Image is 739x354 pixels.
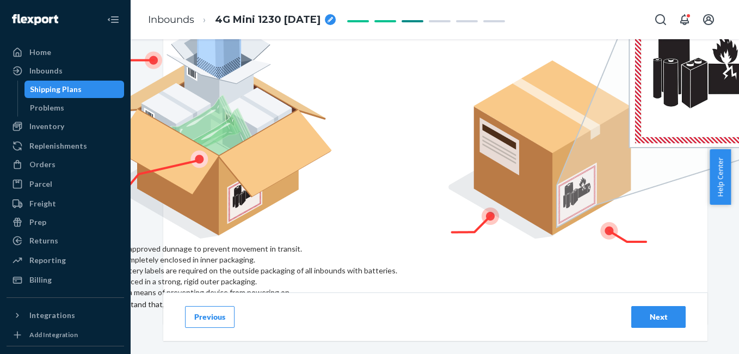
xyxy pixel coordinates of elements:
[29,198,56,209] div: Freight
[710,149,731,205] button: Help Center
[12,14,58,25] img: Flexport logo
[29,47,51,58] div: Home
[7,213,124,231] a: Prep
[148,14,194,26] a: Inbounds
[7,137,124,155] a: Replenishments
[7,252,124,269] a: Reporting
[7,44,124,61] a: Home
[29,217,46,228] div: Prep
[29,121,64,132] div: Inventory
[24,99,125,117] a: Problems
[7,156,124,173] a: Orders
[29,65,63,76] div: Inbounds
[30,102,64,113] div: Problems
[7,328,124,341] a: Add Integration
[674,9,695,30] button: Open notifications
[215,13,321,27] span: 4G Mini 1230 23/09/25
[29,141,87,151] div: Replenishments
[698,9,719,30] button: Open account menu
[7,118,124,135] a: Inventory
[29,159,56,170] div: Orders
[631,306,686,328] button: Next
[102,9,124,30] button: Close Navigation
[29,179,52,190] div: Parcel
[7,62,124,80] a: Inbounds
[7,307,124,324] button: Integrations
[7,232,124,249] a: Returns
[29,274,52,285] div: Billing
[29,310,75,321] div: Integrations
[7,175,124,193] a: Parcel
[7,195,124,212] a: Freight
[650,9,672,30] button: Open Search Box
[30,84,82,95] div: Shipping Plans
[185,306,235,328] button: Previous
[29,235,58,246] div: Returns
[24,81,125,98] a: Shipping Plans
[641,312,676,322] div: Next
[29,330,78,339] div: Add Integration
[7,271,124,289] a: Billing
[29,255,66,266] div: Reporting
[139,4,344,36] ol: breadcrumbs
